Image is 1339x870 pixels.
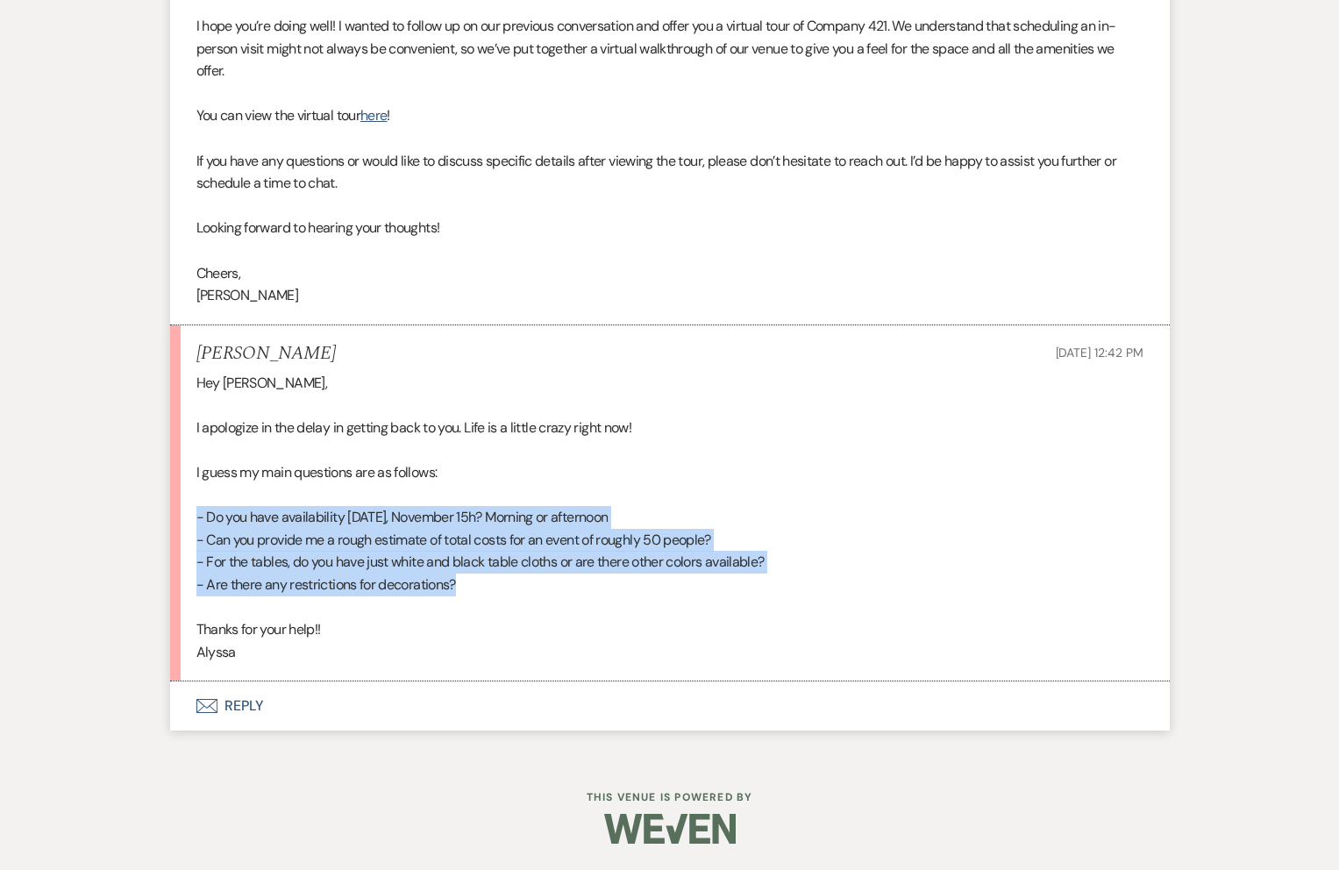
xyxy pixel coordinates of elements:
img: Weven Logo [604,798,736,859]
button: Reply [170,681,1170,731]
p: Cheers, [196,262,1143,285]
p: I hope you’re doing well! I wanted to follow up on our previous conversation and offer you a virt... [196,15,1143,82]
p: Looking forward to hearing your thoughts! [196,217,1143,239]
h5: [PERSON_NAME] [196,343,336,365]
p: [PERSON_NAME] [196,284,1143,307]
span: [DATE] 12:42 PM [1056,345,1143,360]
p: If you have any questions or would like to discuss specific details after viewing the tour, pleas... [196,150,1143,195]
a: here [360,106,387,125]
div: Hey [PERSON_NAME], I apologize in the delay in getting back to you. Life is a little crazy right ... [196,372,1143,664]
p: You can view the virtual tour ! [196,104,1143,127]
